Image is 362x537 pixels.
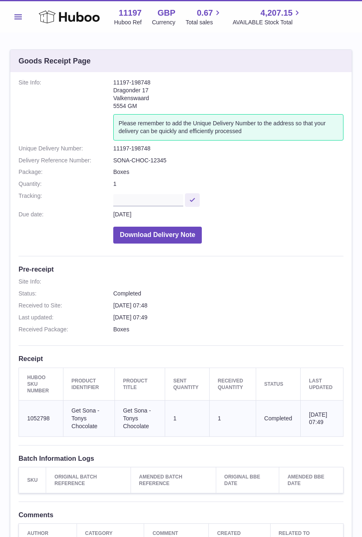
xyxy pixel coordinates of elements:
[19,56,91,66] h3: Goods Receipt Page
[63,401,114,437] td: Get Sona - Tonys Chocolate
[261,7,293,19] span: 4,207.15
[19,467,46,493] th: SKU
[19,454,343,463] h3: Batch Information Logs
[256,401,301,437] td: Completed
[301,401,343,437] td: [DATE] 07:49
[209,401,256,437] td: 1
[19,211,113,218] dt: Due date:
[19,168,113,176] dt: Package:
[19,265,343,274] h3: Pre-receipt
[19,302,113,310] dt: Received to Site:
[113,211,343,218] dd: [DATE]
[113,180,343,188] dd: 1
[113,302,343,310] dd: [DATE] 07:48
[63,368,114,401] th: Product Identifier
[113,326,343,333] dd: Boxes
[279,467,343,493] th: Amended BBE Date
[113,145,343,152] dd: 11197-198748
[19,326,113,333] dt: Received Package:
[113,290,343,298] dd: Completed
[209,368,256,401] th: Received Quantity
[301,368,343,401] th: Last updated
[165,401,209,437] td: 1
[152,19,175,26] div: Currency
[113,227,202,244] button: Download Delivery Note
[233,7,302,26] a: 4,207.15 AVAILABLE Stock Total
[186,19,222,26] span: Total sales
[113,168,343,176] dd: Boxes
[186,7,222,26] a: 0.67 Total sales
[46,467,131,493] th: Original Batch Reference
[157,7,175,19] strong: GBP
[19,354,343,363] h3: Receipt
[113,114,343,141] div: Please remember to add the Unique Delivery Number to the address so that your delivery can be qui...
[113,79,343,114] address: 11197-198748 Dragonder 17 Valkenswaard 5554 GM
[131,467,216,493] th: Amended Batch Reference
[19,510,343,519] h3: Comments
[197,7,213,19] span: 0.67
[114,401,165,437] td: Get Sona - Tonys Chocolate
[113,314,343,321] dd: [DATE] 07:49
[216,467,279,493] th: Original BBE Date
[119,7,142,19] strong: 11197
[113,157,343,164] dd: SONA-CHOC-12345
[256,368,301,401] th: Status
[19,192,113,206] dt: Tracking:
[114,368,165,401] th: Product title
[19,145,113,152] dt: Unique Delivery Number:
[19,368,63,401] th: Huboo SKU Number
[165,368,209,401] th: Sent Quantity
[19,79,113,140] dt: Site Info:
[233,19,302,26] span: AVAILABLE Stock Total
[19,180,113,188] dt: Quantity:
[19,290,113,298] dt: Status:
[114,19,142,26] div: Huboo Ref
[19,278,113,286] dt: Site Info:
[19,314,113,321] dt: Last updated:
[19,401,63,437] td: 1052798
[19,157,113,164] dt: Delivery Reference Number:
